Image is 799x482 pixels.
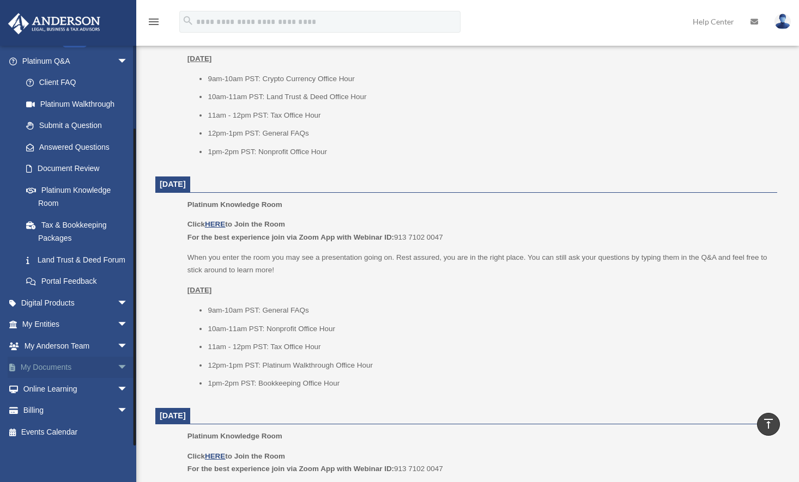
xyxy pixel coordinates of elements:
a: Platinum Knowledge Room [15,179,139,214]
li: 9am-10am PST: Crypto Currency Office Hour [208,72,770,86]
a: Answered Questions [15,136,144,158]
li: 10am-11am PST: Nonprofit Office Hour [208,322,770,335]
a: HERE [205,220,225,228]
span: arrow_drop_down [117,357,139,379]
b: For the best experience join via Zoom App with Webinar ID: [187,233,394,241]
a: menu [147,19,160,28]
li: 12pm-1pm PST: Platinum Walkthrough Office Hour [208,359,770,372]
span: arrow_drop_down [117,335,139,357]
a: Events Calendar [8,421,144,443]
a: Platinum Walkthrough [15,93,144,115]
img: Anderson Advisors Platinum Portal [5,13,104,34]
li: 11am - 12pm PST: Tax Office Hour [208,109,770,122]
img: User Pic [774,14,791,29]
li: 9am-10am PST: General FAQs [208,304,770,317]
a: My Entitiesarrow_drop_down [8,314,144,335]
a: Platinum Q&Aarrow_drop_down [8,50,144,72]
b: For the best experience join via Zoom App with Webinar ID: [187,465,394,473]
li: 10am-11am PST: Land Trust & Deed Office Hour [208,90,770,103]
span: Platinum Knowledge Room [187,200,282,209]
a: Billingarrow_drop_down [8,400,144,422]
a: Client FAQ [15,72,144,94]
span: arrow_drop_down [117,292,139,314]
a: Document Review [15,158,144,180]
u: [DATE] [187,54,212,63]
span: arrow_drop_down [117,50,139,72]
li: 12pm-1pm PST: General FAQs [208,127,770,140]
li: 1pm-2pm PST: Bookkeeping Office Hour [208,377,770,390]
li: 11am - 12pm PST: Tax Office Hour [208,340,770,353]
i: menu [147,15,160,28]
a: Land Trust & Deed Forum [15,249,144,271]
p: 913 7102 0047 [187,450,770,475]
span: arrow_drop_down [117,378,139,400]
i: search [182,15,194,27]
b: Click to Join the Room [187,452,285,460]
li: 1pm-2pm PST: Nonprofit Office Hour [208,145,770,158]
b: Click to Join the Room [187,220,285,228]
p: When you enter the room you may see a presentation going on. Rest assured, you are in the right p... [187,251,770,277]
p: 913 7102 0047 [187,218,770,243]
a: Submit a Question [15,115,144,137]
span: arrow_drop_down [117,400,139,422]
i: vertical_align_top [762,417,775,430]
a: Digital Productsarrow_drop_down [8,292,144,314]
a: Online Learningarrow_drop_down [8,378,144,400]
a: Tax & Bookkeeping Packages [15,214,144,249]
span: [DATE] [160,411,186,420]
a: HERE [205,452,225,460]
a: My Anderson Teamarrow_drop_down [8,335,144,357]
span: Platinum Knowledge Room [187,432,282,440]
u: [DATE] [187,286,212,294]
span: arrow_drop_down [117,314,139,336]
a: vertical_align_top [757,413,780,436]
a: Portal Feedback [15,271,144,292]
span: [DATE] [160,180,186,188]
a: My Documentsarrow_drop_down [8,357,144,379]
